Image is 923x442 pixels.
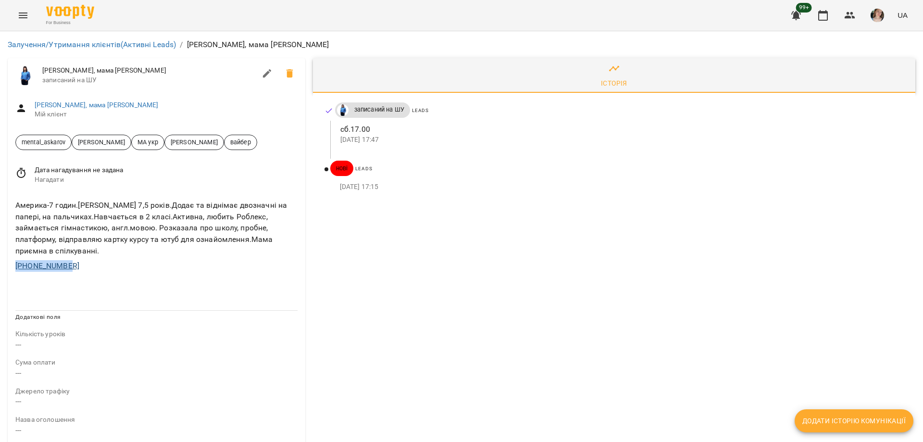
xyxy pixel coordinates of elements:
[871,9,884,22] img: 6afb9eb6cc617cb6866001ac461bd93f.JPG
[15,358,298,367] p: field-description
[35,110,298,119] span: Мій клієнт
[15,396,298,407] p: ---
[42,66,256,76] span: [PERSON_NAME], мама [PERSON_NAME]
[15,367,298,379] p: ---
[165,138,224,147] span: [PERSON_NAME]
[340,135,900,145] p: [DATE] 17:47
[15,261,79,270] a: [PHONE_NUMBER]
[15,387,298,396] p: field-description
[412,108,429,113] span: Leads
[349,105,410,114] span: записаний на ШУ
[8,40,176,49] a: Залучення/Утримання клієнтів(Активні Leads)
[15,415,298,425] p: field-description
[898,10,908,20] span: UA
[35,165,298,175] span: Дата нагадування не задана
[802,415,906,427] span: Додати історію комунікації
[15,329,298,339] p: field-description
[225,138,257,147] span: вайбер
[337,104,349,116] img: Дащенко Аня
[795,409,913,432] button: Додати історію комунікації
[601,77,627,89] div: Історія
[340,182,900,192] p: [DATE] 17:15
[46,5,94,19] img: Voopty Logo
[355,166,372,171] span: Leads
[15,314,61,320] span: Додаткові поля
[894,6,911,24] button: UA
[15,339,298,351] p: ---
[132,138,164,147] span: МА укр
[180,39,183,51] li: /
[46,20,94,26] span: For Business
[16,138,71,147] span: mental_askarov
[335,104,349,116] a: Дащенко Аня
[340,124,900,135] p: сб.17.00
[72,138,131,147] span: [PERSON_NAME]
[12,4,35,27] button: Menu
[8,39,915,51] nav: breadcrumb
[187,39,329,51] p: [PERSON_NAME], мама [PERSON_NAME]
[330,164,354,173] span: нові
[13,198,299,258] div: Америка-7 годин.[PERSON_NAME] 7,5 років.Додає та віднімає двозначні на папері, на пальчиках.Навча...
[796,3,812,13] span: 99+
[42,76,256,85] span: записаний на ШУ
[35,175,298,185] span: Нагадати
[35,101,159,109] a: [PERSON_NAME], мама [PERSON_NAME]
[15,66,35,85] img: Дащенко Аня
[15,425,298,436] p: ---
